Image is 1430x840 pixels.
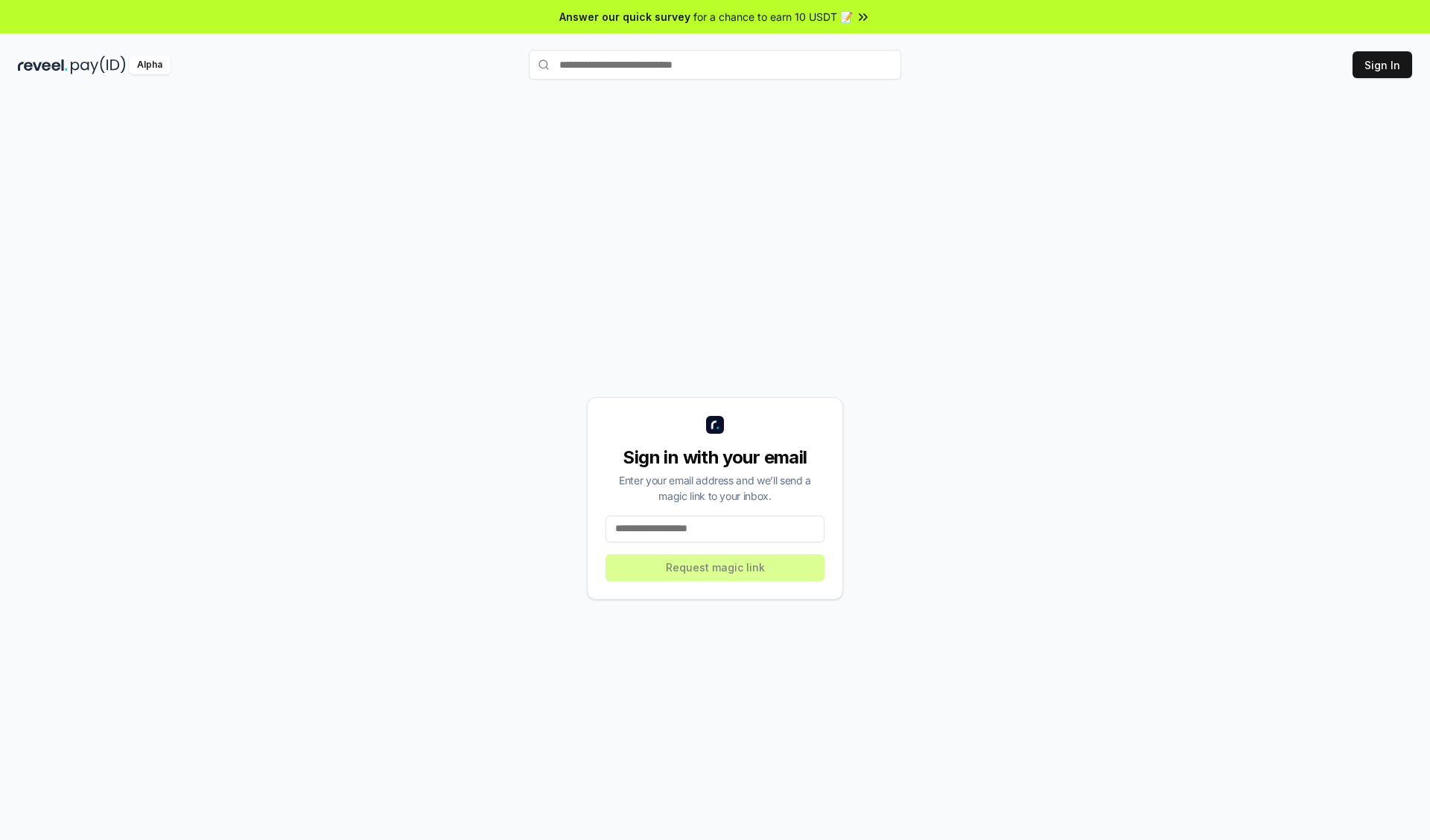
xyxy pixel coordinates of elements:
div: Alpha [129,56,171,74]
span: Answer our quick survey [559,9,690,25]
img: reveel_dark [18,56,68,74]
div: Sign in with your email [606,446,824,469]
div: Enter your email address and we’ll send a magic link to your inbox. [606,472,824,504]
img: pay_id [71,56,126,74]
button: Sign In [1353,51,1412,78]
img: logo_small [706,416,724,434]
span: for a chance to earn 10 USDT 📝 [693,9,853,25]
